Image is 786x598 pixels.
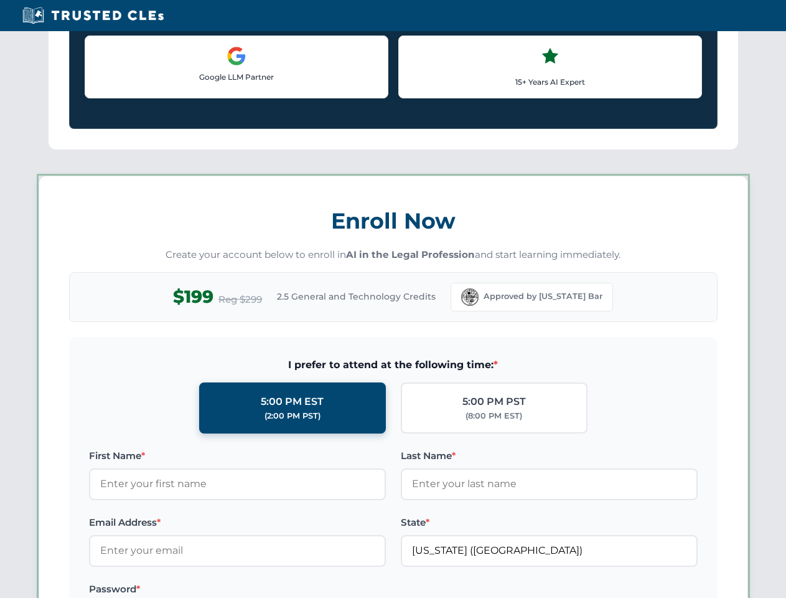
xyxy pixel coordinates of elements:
span: I prefer to attend at the following time: [89,357,698,373]
p: Google LLM Partner [95,71,378,83]
label: Last Name [401,448,698,463]
img: Florida Bar [461,288,479,306]
input: Florida (FL) [401,535,698,566]
label: State [401,515,698,530]
span: Reg $299 [218,292,262,307]
span: Approved by [US_STATE] Bar [484,290,602,303]
span: $199 [173,283,213,311]
p: 15+ Years AI Expert [409,76,691,88]
h3: Enroll Now [69,201,718,240]
input: Enter your first name [89,468,386,500]
div: 5:00 PM EST [261,394,324,410]
img: Google [227,46,246,66]
div: (8:00 PM EST) [466,410,522,422]
div: (2:00 PM PST) [264,410,320,422]
label: Email Address [89,515,386,530]
input: Enter your last name [401,468,698,500]
label: First Name [89,448,386,463]
strong: AI in the Legal Profession [346,249,475,260]
span: 2.5 General and Technology Credits [277,290,436,303]
div: 5:00 PM PST [462,394,526,410]
label: Password [89,582,386,597]
img: Trusted CLEs [19,6,167,25]
p: Create your account below to enroll in and start learning immediately. [69,248,718,262]
input: Enter your email [89,535,386,566]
